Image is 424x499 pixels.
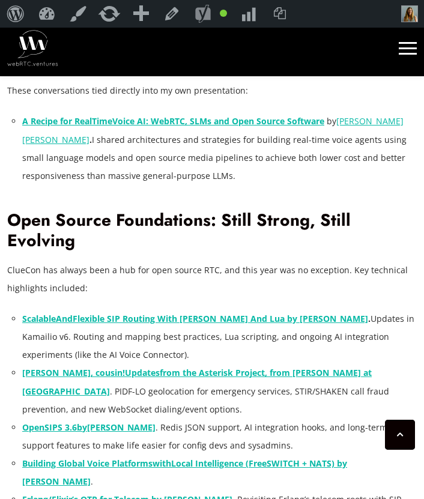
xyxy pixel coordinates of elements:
[368,313,371,324] strong: .
[125,367,160,378] a: Updates
[92,115,112,127] a: Time
[22,455,417,491] li: .
[89,134,92,145] strong: .
[22,364,417,418] li: . PIDF-LO geolocation for emergency services, STIR/SHAKEN call fraud prevention, and new WebSocke...
[73,313,368,324] a: Flexible SIP Routing With [PERSON_NAME] And Lua by [PERSON_NAME]
[336,115,404,127] a: [PERSON_NAME]
[22,313,56,324] a: Scalable
[7,210,417,252] h2: Open Source Foundations: Still Strong, Still Evolving
[77,422,87,433] a: by
[22,134,89,145] a: [PERSON_NAME]
[22,419,417,455] li: . Redis JSON support, AI integration hooks, and long-term support features to make life easier fo...
[22,458,347,487] a: Local Intelligence (FreeSWITCH + NATS) by [PERSON_NAME]
[153,458,171,469] a: with
[22,112,417,184] li: by I shared architectures and strategies for building real-time voice agents using small language...
[22,115,92,127] a: A Recipe for Real
[112,115,324,127] a: Voice AI: WebRTC, SLMs and Open Source Software
[22,367,372,396] a: from the Asterisk Project, from [PERSON_NAME] at [GEOGRAPHIC_DATA]
[22,458,153,469] a: Building Global Voice Platforms
[220,10,227,17] div: Good
[87,422,156,433] a: [PERSON_NAME]
[7,30,58,66] img: WebRTC.ventures
[7,261,417,297] p: ClueCon has always been a hub for open source RTC, and this year was no exception. Key technical ...
[22,422,77,433] a: OpenSIPS 3.6
[56,313,73,324] a: And
[22,310,417,364] li: Updates in Kamailio v6. Routing and mapping best practices, Lua scripting, and ongoing AI integra...
[7,82,417,100] p: These conversations tied directly into my own presentation:
[22,367,125,378] a: [PERSON_NAME], cousin!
